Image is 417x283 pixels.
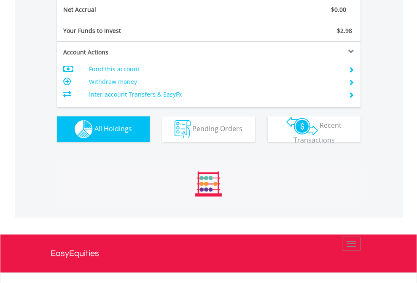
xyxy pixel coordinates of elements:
td: Fund this account [89,63,338,75]
button: Pending Orders [162,116,255,142]
img: pending_instructions-wht.png [175,120,191,138]
button: All Holdings [57,116,150,142]
a: EasyEquities [51,234,367,272]
td: Withdraw money [89,75,338,88]
span: All Holdings [94,124,132,133]
button: Recent Transactions [268,116,361,142]
img: transactions-zar-wht.png [286,117,318,135]
td: Inter-account Transfers & EasyFx [89,88,338,101]
span: Pending Orders [192,124,242,133]
img: holdings-wht.png [75,120,93,138]
div: Your Funds to Invest [57,27,209,35]
div: Account Actions [57,48,209,57]
div: Net Accrual [57,5,234,14]
span: $2.98 [337,27,352,35]
span: $0.00 [331,5,346,13]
